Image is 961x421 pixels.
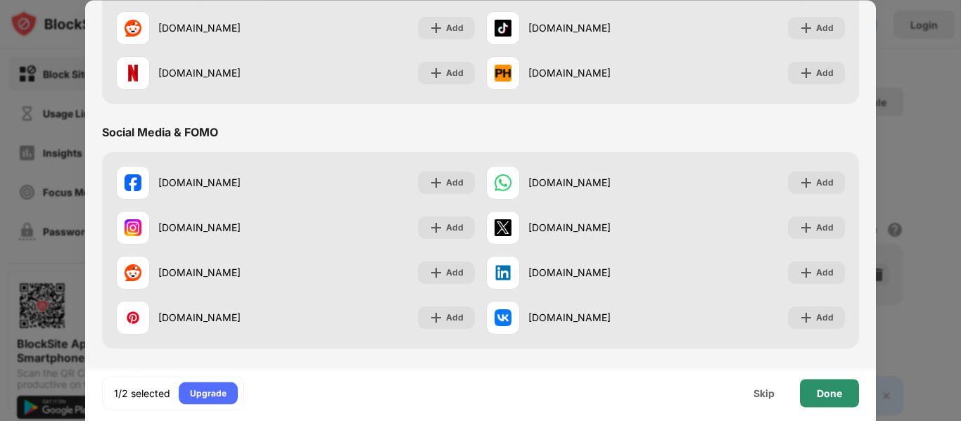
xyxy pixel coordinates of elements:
[528,221,666,235] div: [DOMAIN_NAME]
[125,174,141,191] img: favicons
[446,176,464,190] div: Add
[125,65,141,82] img: favicons
[125,20,141,37] img: favicons
[158,176,295,190] div: [DOMAIN_NAME]
[495,264,511,281] img: favicons
[446,311,464,325] div: Add
[446,221,464,235] div: Add
[495,65,511,82] img: favicons
[495,174,511,191] img: favicons
[158,21,295,36] div: [DOMAIN_NAME]
[528,176,666,190] div: [DOMAIN_NAME]
[528,311,666,325] div: [DOMAIN_NAME]
[158,266,295,280] div: [DOMAIN_NAME]
[125,309,141,326] img: favicons
[446,266,464,280] div: Add
[495,20,511,37] img: favicons
[446,66,464,80] div: Add
[158,221,295,235] div: [DOMAIN_NAME]
[190,386,227,400] div: Upgrade
[114,386,170,400] div: 1/2 selected
[125,264,141,281] img: favicons
[102,125,218,139] div: Social Media & FOMO
[816,221,834,235] div: Add
[816,311,834,325] div: Add
[446,21,464,35] div: Add
[158,66,295,81] div: [DOMAIN_NAME]
[817,387,842,399] div: Done
[158,311,295,325] div: [DOMAIN_NAME]
[816,21,834,35] div: Add
[753,387,775,399] div: Skip
[528,21,666,36] div: [DOMAIN_NAME]
[816,66,834,80] div: Add
[528,266,666,280] div: [DOMAIN_NAME]
[816,266,834,280] div: Add
[495,219,511,236] img: favicons
[816,176,834,190] div: Add
[125,219,141,236] img: favicons
[495,309,511,326] img: favicons
[528,66,666,81] div: [DOMAIN_NAME]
